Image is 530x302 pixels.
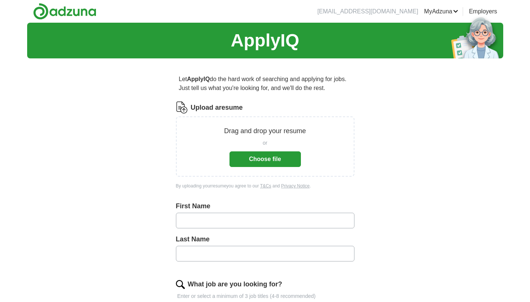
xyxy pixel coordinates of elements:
strong: ApplyIQ [187,76,210,82]
li: [EMAIL_ADDRESS][DOMAIN_NAME] [317,7,418,16]
div: By uploading your resume you agree to our and . [176,183,354,189]
img: Adzuna logo [33,3,96,20]
p: Enter or select a minimum of 3 job titles (4-8 recommended) [176,292,354,300]
p: Let do the hard work of searching and applying for jobs. Just tell us what you're looking for, an... [176,72,354,96]
a: MyAdzuna [424,7,458,16]
label: First Name [176,201,354,211]
a: T&Cs [260,183,271,189]
p: Drag and drop your resume [224,126,306,136]
button: Choose file [229,151,301,167]
h1: ApplyIQ [231,27,299,54]
a: Employers [469,7,497,16]
a: Privacy Notice [281,183,310,189]
img: search.png [176,280,185,289]
label: Last Name [176,234,354,244]
img: CV Icon [176,102,188,113]
label: What job are you looking for? [188,279,282,289]
span: or [263,139,267,147]
label: Upload a resume [191,103,243,113]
